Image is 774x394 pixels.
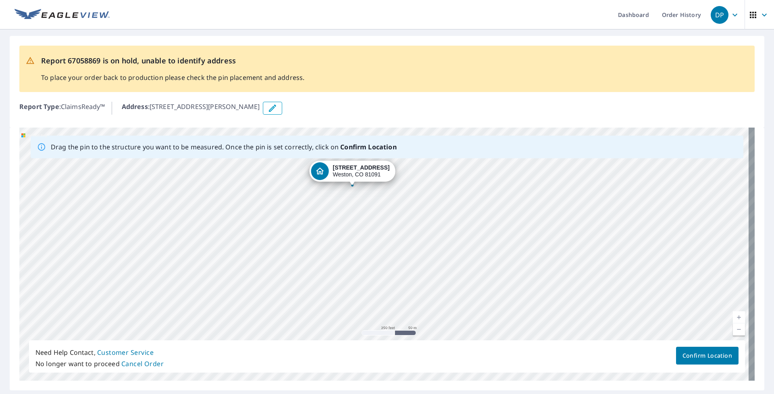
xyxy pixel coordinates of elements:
[733,323,745,335] a: Current Level 17, Zoom Out
[35,347,164,358] p: Need Help Contact,
[733,311,745,323] a: Current Level 17, Zoom In
[19,102,105,115] p: : ClaimsReady™
[41,55,304,66] p: Report 67058869 is on hold, unable to identify address
[97,347,154,358] button: Customer Service
[121,358,164,369] button: Cancel Order
[51,142,397,152] p: Drag the pin to the structure you want to be measured. Once the pin is set correctly, click on
[15,9,110,21] img: EV Logo
[682,351,732,361] span: Confirm Location
[711,6,728,24] div: DP
[19,102,59,111] b: Report Type
[41,73,304,82] p: To place your order back to production please check the pin placement and address.
[340,143,396,151] b: Confirm Location
[676,347,739,365] button: Confirm Location
[35,358,164,369] p: No longer want to proceed
[122,102,260,115] p: : [STREET_ADDRESS][PERSON_NAME]
[122,102,148,111] b: Address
